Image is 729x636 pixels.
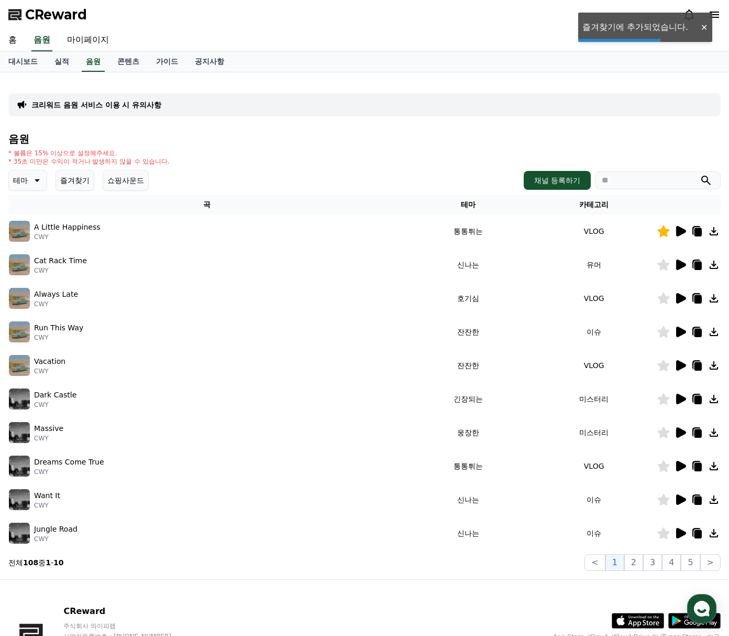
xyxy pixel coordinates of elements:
[406,214,532,248] td: 통통튀는
[681,554,700,571] button: 5
[162,348,174,357] span: 설정
[8,170,47,191] button: 테마
[34,468,104,476] p: CWY
[524,171,591,190] button: 채널 등록하기
[34,333,83,342] p: CWY
[700,554,721,571] button: >
[8,195,406,214] th: 곡
[531,449,657,483] td: VLOG
[9,389,30,409] img: music
[34,233,101,241] p: CWY
[46,52,78,72] a: 실적
[8,149,170,157] p: * 볼륨은 15% 이상으로 설정해주세요.
[34,524,78,535] p: Jungle Road
[69,332,135,359] a: 대화
[406,282,532,315] td: 호기심
[8,157,170,166] p: * 35초 미만은 수익이 적거나 발생하지 않을 수 있습니다.
[34,401,76,409] p: CWY
[406,349,532,382] td: 잔잔한
[34,490,60,501] p: Want It
[531,382,657,416] td: 미스터리
[34,356,65,367] p: Vacation
[531,416,657,449] td: 미스터리
[9,254,30,275] img: music
[3,332,69,359] a: 홈
[624,554,643,571] button: 2
[135,332,201,359] a: 설정
[34,434,63,443] p: CWY
[9,321,30,342] img: music
[103,170,149,191] button: 쇼핑사운드
[9,456,30,477] img: music
[53,558,63,567] strong: 10
[531,282,657,315] td: VLOG
[584,554,605,571] button: <
[406,483,532,516] td: 신나는
[406,382,532,416] td: 긴장되는
[34,255,87,266] p: Cat Rack Time
[643,554,662,571] button: 3
[31,29,52,51] a: 음원
[23,558,38,567] strong: 108
[9,489,30,510] img: music
[406,195,532,214] th: 테마
[406,516,532,550] td: 신나는
[148,52,186,72] a: 가이드
[96,349,108,357] span: 대화
[8,133,721,145] h4: 음원
[34,322,83,333] p: Run This Way
[109,52,148,72] a: 콘텐츠
[406,416,532,449] td: 웅장한
[9,422,30,443] img: music
[605,554,624,571] button: 1
[33,348,39,357] span: 홈
[406,248,532,282] td: 신나는
[82,52,105,72] a: 음원
[31,100,161,110] a: 크리워드 음원 서비스 이용 시 유의사항
[186,52,233,72] a: 공지사항
[34,367,65,375] p: CWY
[34,457,104,468] p: Dreams Come True
[9,288,30,309] img: music
[531,483,657,516] td: 이슈
[46,558,51,567] strong: 1
[63,605,191,618] p: CReward
[406,315,532,349] td: 잔잔한
[34,266,87,275] p: CWY
[531,195,657,214] th: 카테고리
[34,222,101,233] p: A Little Happiness
[9,523,30,544] img: music
[662,554,681,571] button: 4
[63,622,191,630] p: 주식회사 와이피랩
[34,535,78,543] p: CWY
[34,390,76,401] p: Dark Castle
[34,501,60,510] p: CWY
[531,516,657,550] td: 이슈
[34,300,78,308] p: CWY
[9,355,30,376] img: music
[8,557,64,568] p: 전체 중 -
[25,6,87,23] span: CReward
[56,170,94,191] button: 즐겨찾기
[59,29,117,51] a: 마이페이지
[34,423,63,434] p: Massive
[531,315,657,349] td: 이슈
[531,214,657,248] td: VLOG
[406,449,532,483] td: 통통튀는
[13,173,28,188] p: 테마
[531,349,657,382] td: VLOG
[8,6,87,23] a: CReward
[34,289,78,300] p: Always Late
[9,221,30,242] img: music
[531,248,657,282] td: 유머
